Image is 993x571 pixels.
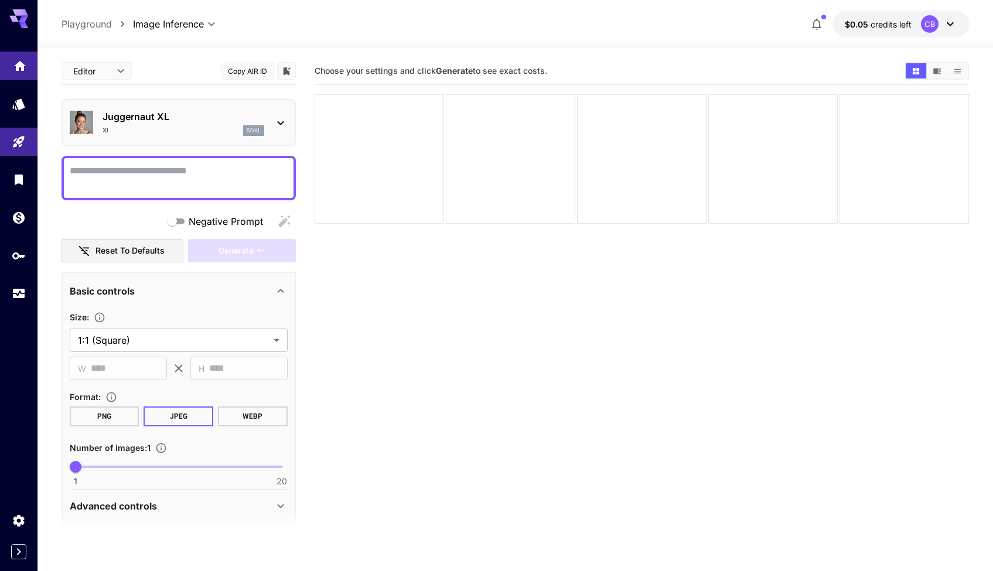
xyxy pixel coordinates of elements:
[70,105,288,141] div: Juggernaut XLXIsdxl
[70,392,101,402] span: Format :
[871,19,912,29] span: credits left
[62,17,112,31] a: Playground
[12,248,26,263] div: API Keys
[11,544,26,559] button: Expand sidebar
[436,66,473,76] b: Generate
[281,64,292,78] button: Add to library
[247,126,261,135] p: sdxl
[74,476,77,487] span: 1
[70,499,157,513] p: Advanced controls
[12,286,26,301] div: Usage
[101,391,122,403] button: Choose the file format for the output image.
[833,11,969,37] button: $0.05CB
[62,239,183,263] button: Reset to defaults
[921,15,939,33] div: CB
[218,406,288,426] button: WEBP
[78,362,86,375] span: W
[199,362,204,375] span: H
[189,214,263,228] span: Negative Prompt
[70,284,135,298] p: Basic controls
[103,126,108,135] p: XI
[947,63,968,78] button: Show images in list view
[89,312,110,323] button: Adjust the dimensions of the generated image by specifying its width and height in pixels, or sel...
[12,135,26,149] div: Playground
[70,406,139,426] button: PNG
[315,66,547,76] span: Choose your settings and click to see exact costs.
[221,63,274,80] button: Copy AIR ID
[103,110,264,124] p: Juggernaut XL
[906,63,926,78] button: Show images in grid view
[12,210,26,225] div: Wallet
[144,406,213,426] button: JPEG
[277,476,287,487] span: 20
[13,56,27,71] div: Home
[845,19,871,29] span: $0.05
[12,513,26,528] div: Settings
[78,333,269,347] span: 1:1 (Square)
[151,442,172,454] button: Specify how many images to generate in a single request. Each image generation will be charged se...
[927,63,947,78] button: Show images in video view
[70,443,151,453] span: Number of images : 1
[12,97,26,111] div: Models
[62,17,133,31] nav: breadcrumb
[73,65,110,77] span: Editor
[845,18,912,30] div: $0.05
[70,312,89,322] span: Size :
[70,492,288,520] div: Advanced controls
[905,62,969,80] div: Show images in grid viewShow images in video viewShow images in list view
[70,277,288,305] div: Basic controls
[133,17,204,31] span: Image Inference
[12,172,26,187] div: Library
